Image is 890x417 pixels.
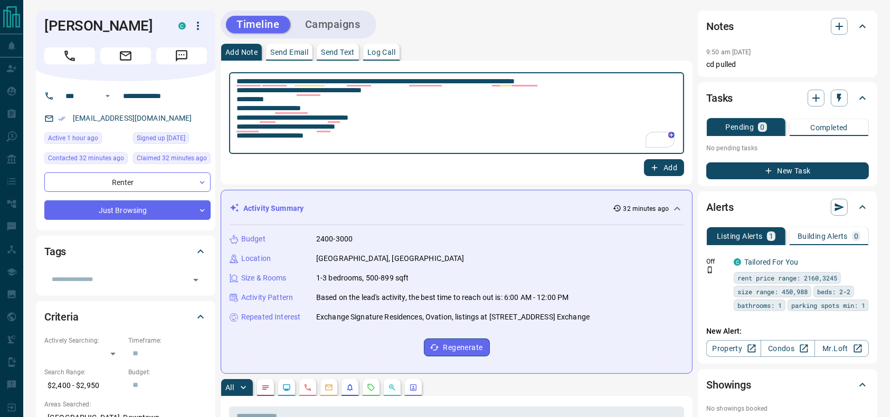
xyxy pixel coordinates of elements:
p: 1 [769,232,773,240]
p: Completed [810,124,848,131]
svg: Emails [325,383,333,392]
svg: Email Verified [58,115,65,122]
p: Size & Rooms [241,273,287,284]
p: 9:50 am [DATE] [706,49,751,56]
div: Just Browsing [44,200,211,220]
button: Timeline [226,16,290,33]
span: Message [156,47,207,64]
p: 0 [854,232,858,240]
svg: Requests [367,383,375,392]
p: Areas Searched: [44,400,207,409]
span: beds: 2-2 [817,286,850,297]
div: Activity Summary32 minutes ago [230,199,684,218]
p: 1-3 bedrooms, 500-899 sqft [316,273,409,284]
span: Active 1 hour ago [48,133,98,143]
svg: Opportunities [388,383,396,392]
svg: Lead Browsing Activity [282,383,291,392]
p: Send Text [321,49,355,56]
button: Open [101,90,114,102]
div: Tags [44,239,207,264]
a: [EMAIL_ADDRESS][DOMAIN_NAME] [73,114,192,122]
span: parking spots min: 1 [791,300,865,311]
h2: Notes [706,18,734,35]
span: Signed up [DATE] [137,133,185,143]
p: All [225,384,234,391]
p: 0 [760,123,764,131]
p: 32 minutes ago [623,204,669,214]
div: condos.ca [178,22,186,30]
p: New Alert: [706,326,869,337]
p: Activity Pattern [241,292,293,303]
h2: Tasks [706,90,733,106]
h2: Tags [44,243,66,260]
svg: Agent Actions [409,383,418,392]
h2: Showings [706,376,751,393]
a: Condos [761,340,815,357]
p: No showings booked [706,404,869,413]
p: Off [706,257,727,266]
button: Regenerate [424,338,490,356]
p: cd pulled [706,59,869,70]
h2: Criteria [44,308,79,325]
p: $2,400 - $2,950 [44,377,123,394]
p: [GEOGRAPHIC_DATA], [GEOGRAPHIC_DATA] [316,253,465,264]
svg: Push Notification Only [706,266,714,274]
div: Tue Jul 01 2025 [133,132,211,147]
p: Listing Alerts [717,232,763,240]
h1: [PERSON_NAME] [44,17,163,34]
p: Budget: [128,367,207,377]
div: Renter [44,172,211,192]
div: condos.ca [734,258,741,266]
span: Contacted 32 minutes ago [48,153,124,163]
span: Email [100,47,151,64]
p: Pending [726,123,754,131]
p: Budget [241,234,266,245]
span: rent price range: 2160,3245 [737,273,837,283]
span: Claimed 32 minutes ago [137,153,207,163]
textarea: To enrich screen reader interactions, please activate Accessibility in Grammarly extension settings [236,77,677,150]
p: 2400-3000 [316,234,353,245]
svg: Listing Alerts [346,383,354,392]
span: size range: 450,988 [737,286,808,297]
p: Send Email [270,49,308,56]
p: Actively Searching: [44,336,123,345]
p: Exchange Signature Residences, Ovation, listings at [STREET_ADDRESS] Exchange [316,312,590,323]
div: Thu Aug 14 2025 [44,152,128,167]
svg: Notes [261,383,270,392]
span: Call [44,47,95,64]
div: Notes [706,14,869,39]
h2: Alerts [706,199,734,216]
div: Thu Aug 14 2025 [133,152,211,167]
p: Log Call [367,49,395,56]
p: Add Note [225,49,258,56]
p: Activity Summary [243,203,304,214]
a: Tailored For You [744,258,798,266]
p: No pending tasks [706,140,869,156]
p: Repeated Interest [241,312,300,323]
p: Location [241,253,271,264]
div: Criteria [44,304,207,329]
button: Campaigns [295,16,371,33]
button: Add [644,159,684,176]
p: Timeframe: [128,336,207,345]
svg: Calls [304,383,312,392]
p: Based on the lead's activity, the best time to reach out is: 6:00 AM - 12:00 PM [316,292,569,303]
button: Open [188,273,203,287]
a: Property [706,340,761,357]
a: Mr.Loft [815,340,869,357]
div: Thu Aug 14 2025 [44,132,128,147]
span: bathrooms: 1 [737,300,782,311]
div: Showings [706,372,869,397]
p: Building Alerts [798,232,848,240]
div: Alerts [706,195,869,220]
button: New Task [706,162,869,179]
div: Tasks [706,85,869,111]
p: Search Range: [44,367,123,377]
